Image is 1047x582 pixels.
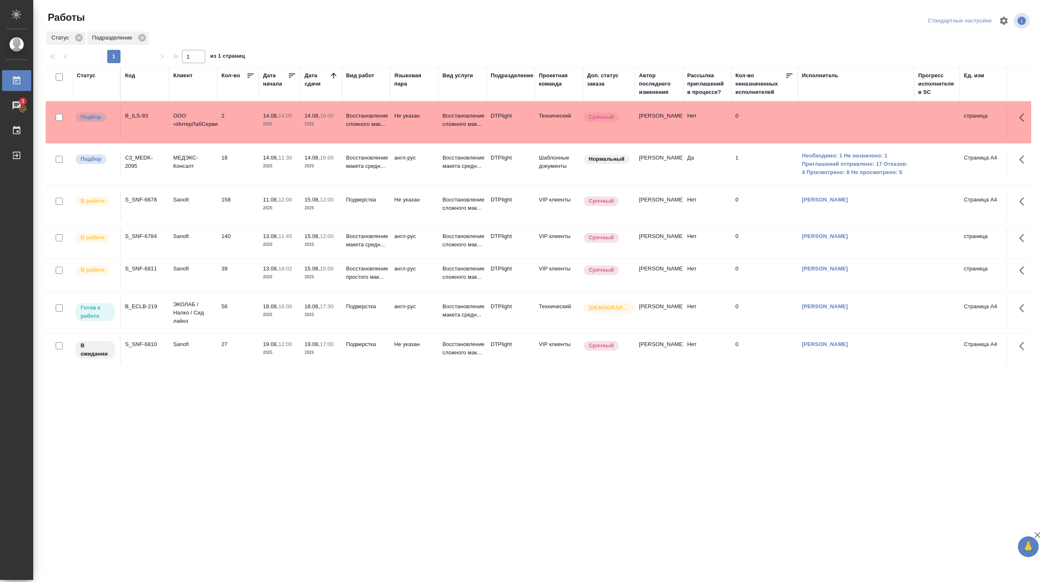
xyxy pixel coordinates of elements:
[320,303,334,309] p: 17:30
[731,108,798,137] td: 0
[173,300,213,325] p: ЭКОЛАБ / Налко / Сид лайнз
[535,150,583,179] td: Шаблонные документы
[217,108,259,137] td: 2
[221,71,240,80] div: Кол-во
[217,298,259,327] td: 56
[1014,13,1031,29] span: Посмотреть информацию
[960,336,1008,365] td: Страница А4
[635,336,683,365] td: [PERSON_NAME]
[589,113,614,121] p: Срочный
[1018,536,1039,557] button: 🙏
[320,265,334,272] p: 15:00
[305,273,338,281] p: 2025
[960,192,1008,221] td: Страница А4
[535,228,583,257] td: VIP клиенты
[1014,298,1034,318] button: Здесь прячутся важные кнопки
[802,341,848,347] a: [PERSON_NAME]
[589,266,614,274] p: Срочный
[305,241,338,249] p: 2025
[125,154,165,170] div: C3_MEDK-2095
[305,162,338,170] p: 2025
[278,196,292,203] p: 12:00
[173,112,213,128] p: ООО «ИнтерЛабСервис»
[75,196,116,207] div: Исполнитель выполняет работу
[75,232,116,243] div: Исполнитель выполняет работу
[125,302,165,311] div: B_ECLB-219
[390,108,438,137] td: Не указан
[217,336,259,365] td: 27
[535,192,583,221] td: VIP клиенты
[635,260,683,290] td: [PERSON_NAME]
[926,15,994,27] div: split button
[390,260,438,290] td: англ-рус
[960,108,1008,137] td: страница
[263,204,296,212] p: 2025
[125,340,165,349] div: S_SNF-6810
[173,232,213,241] p: Sanofi
[278,113,292,119] p: 14:00
[75,265,116,276] div: Исполнитель выполняет работу
[994,11,1014,31] span: Настроить таблицу
[263,155,278,161] p: 14.08,
[635,228,683,257] td: [PERSON_NAME]
[217,150,259,179] td: 18
[81,155,101,163] p: Подбор
[731,336,798,365] td: 0
[1014,150,1034,169] button: Здесь прячутся важные кнопки
[442,196,482,212] p: Восстановление сложного мак...
[589,304,630,312] p: [DEMOGRAPHIC_DATA]
[346,265,386,281] p: Восстановление простого мак...
[278,233,292,239] p: 11:45
[687,71,727,96] div: Рассылка приглашений в процессе?
[635,298,683,327] td: [PERSON_NAME]
[173,154,213,170] p: МЕДЭКС-Консалт
[635,108,683,137] td: [PERSON_NAME]
[960,228,1008,257] td: страница
[535,108,583,137] td: Технический
[125,232,165,241] div: S_SNF-6784
[320,113,334,119] p: 16:00
[802,152,910,177] a: Необходимо: 1 Не назначено: 1 Приглашений отправлено: 17 Отказов: 4 Просмотрено: 8 Не просмотрено: 5
[263,162,296,170] p: 2025
[589,197,614,205] p: Срочный
[589,341,614,350] p: Срочный
[487,192,535,221] td: DTPlight
[731,150,798,179] td: 1
[390,298,438,327] td: англ-рус
[535,260,583,290] td: VIP клиенты
[125,265,165,273] div: S_SNF-6811
[263,341,278,347] p: 19.08,
[683,108,731,137] td: Нет
[587,71,631,88] div: Доп. статус заказа
[263,265,278,272] p: 13.08,
[964,71,984,80] div: Ед. изм
[802,71,838,80] div: Исполнитель
[683,192,731,221] td: Нет
[442,154,482,170] p: Восстановление макета средн...
[173,71,192,80] div: Клиент
[263,71,288,88] div: Дата начала
[2,95,31,116] a: 3
[1014,336,1034,356] button: Здесь прячутся важные кнопки
[263,311,296,319] p: 2025
[16,97,29,106] span: 3
[1014,192,1034,211] button: Здесь прячутся важные кнопки
[263,241,296,249] p: 2025
[487,336,535,365] td: DTPlight
[305,155,320,161] p: 14.08,
[1014,260,1034,280] button: Здесь прячутся важные кнопки
[535,298,583,327] td: Технический
[305,233,320,239] p: 15.08,
[539,71,579,88] div: Проектная команда
[217,192,259,221] td: 158
[81,341,110,358] p: В ожидании
[52,34,72,42] p: Статус
[125,196,165,204] div: S_SNF-6678
[802,265,848,272] a: [PERSON_NAME]
[263,120,296,128] p: 2025
[589,155,624,163] p: Нормальный
[125,112,165,120] div: B_ILS-93
[81,304,110,320] p: Готов к работе
[346,196,386,204] p: Подверстка
[81,266,105,274] p: В работе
